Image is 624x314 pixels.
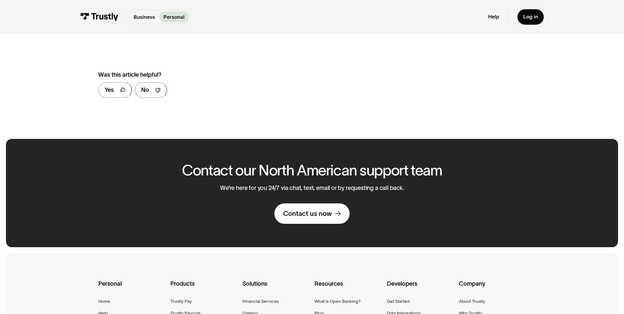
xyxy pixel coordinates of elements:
[98,298,110,305] a: Home
[129,12,159,22] a: Business
[242,298,279,305] a: Financial Services
[159,12,189,22] a: Personal
[387,279,454,298] div: Developers
[523,13,538,20] div: Log in
[98,70,358,79] div: Was this article helpful?
[387,298,410,305] a: Get Started
[105,86,114,94] div: Yes
[488,13,499,20] a: Help
[163,13,185,21] p: Personal
[220,185,404,192] p: We’re here for you 24/7 via chat, text, email or by requesting a call back.
[134,13,155,21] p: Business
[141,86,149,94] div: No
[182,162,442,178] h2: Contact our North American support team
[283,209,332,218] div: Contact us now
[170,298,192,305] a: Trustly Pay
[314,279,381,298] div: Resources
[459,298,485,305] a: About Trustly
[80,13,118,21] img: Trustly Logo
[98,279,165,298] div: Personal
[517,9,544,25] a: Log in
[459,279,526,298] div: Company
[274,203,350,224] a: Contact us now
[98,82,132,98] a: Yes
[314,298,361,305] a: What is Open Banking?
[242,279,309,298] div: Solutions
[135,82,167,98] a: No
[170,279,237,298] div: Products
